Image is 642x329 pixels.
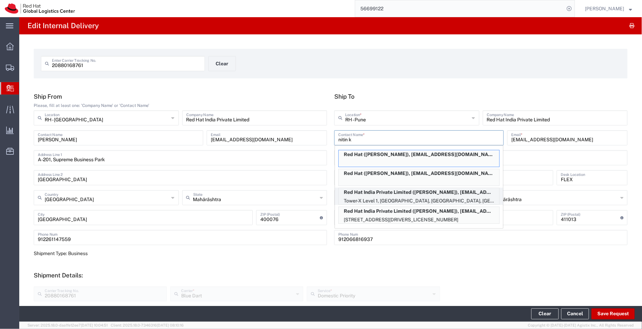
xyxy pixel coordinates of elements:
span: Copyright © [DATE]-[DATE] Agistix Inc., All Rights Reserved [528,322,634,328]
p: Red Hat (Nitin Kaushil), knitin@redhat.com [339,150,499,159]
h5: Ship To [334,93,628,100]
span: [DATE] 08:10:16 [157,323,184,327]
button: [PERSON_NAME] [585,4,632,13]
p: Tower-X Level 1, [GEOGRAPHIC_DATA], [GEOGRAPHIC_DATA], [GEOGRAPHIC_DATA], [GEOGRAPHIC_DATA], [GEO... [339,197,499,205]
span: Client: 2025.18.0-7346316 [111,323,184,327]
input: Search for shipment number, reference number [355,0,564,17]
h4: Edit Internal Delivery [28,17,99,34]
p: Red Hat India Private Limited (Nitin Kumar Bansal), nbansal@redhat.com [339,207,499,216]
button: Save Request [591,308,635,319]
p: Red Hat India Private Limited (Nitin Khote), nkhote@redhat.com [339,188,499,197]
span: Server: 2025.18.0-daa1fe12ee7 [28,323,108,327]
h5: Shipment Details: [34,272,628,279]
p: Red Hat (Nitin Kumar), nitinkum@redhat.com [339,169,499,178]
span: Pallav Sen Gupta [585,5,624,12]
img: logo [5,3,75,14]
p: [STREET_ADDRESS][DRIVERS_LICENSE_NUMBER] [339,216,499,224]
a: Cancel [561,308,589,319]
h5: Ship From [34,93,327,100]
button: Clear [208,56,236,71]
div: Please, fill at least one: 'Company Name' or 'Contact Name' [34,102,327,109]
button: Clear [531,308,559,319]
div: Shipment Type: Business [34,250,327,257]
span: [DATE] 10:04:51 [81,323,108,327]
